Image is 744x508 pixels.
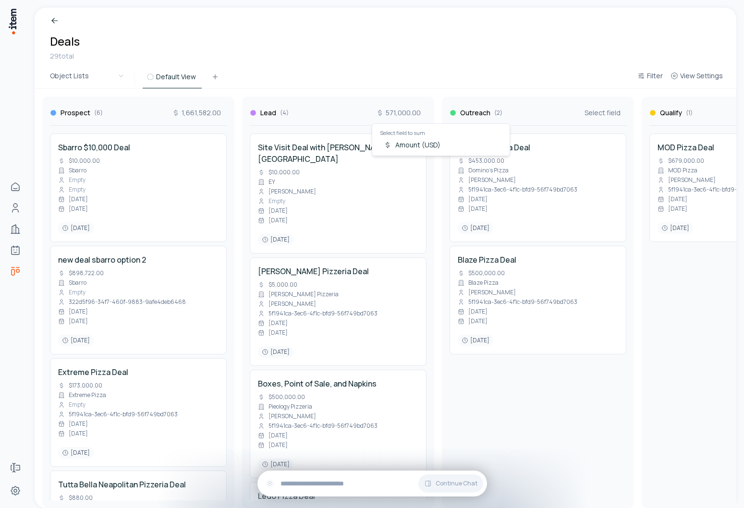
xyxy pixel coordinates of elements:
span: Continue Chat [436,480,477,487]
span: Empty [268,197,285,205]
div: $679,000.00 [658,157,704,165]
a: Contacts [6,198,25,218]
div: Extreme Pizza [58,391,106,399]
div: 5f1941ca-3ec6-4f1c-bfd9-56f749bd7063 [458,298,577,306]
span: Empty [69,289,85,296]
div: $898,722.00 [58,269,104,277]
div: $880.00 [58,494,93,502]
a: Forms [6,458,25,477]
div: [DATE] [458,335,493,346]
div: [DATE] [458,195,488,203]
h4: MOD Pizza Deal [658,142,714,153]
h4: Ledo Pizza Deal [258,490,315,502]
div: Domino's Pizza Deal$453,000.00Domino's Pizza[PERSON_NAME]5f1941ca-3ec6-4f1c-bfd9-56f749bd7063[DAT... [450,133,626,242]
div: Boxes, Point of Sale, and Napkins$500,000.00Pieology Pizzeria[PERSON_NAME]5f1941ca-3ec6-4f1c-bfd9... [250,370,427,478]
button: View Settings [667,70,727,87]
div: [DATE] [258,207,288,215]
div: [DATE] [258,329,288,337]
p: Select field to sum [380,128,502,138]
div: 29 total [50,51,80,61]
span: Empty [69,186,85,194]
div: Pieology Pizzeria [258,403,312,411]
div: $5,000.00 [258,281,297,289]
div: 5f1941ca-3ec6-4f1c-bfd9-56f749bd7063 [58,411,178,418]
div: 5f1941ca-3ec6-4f1c-bfd9-56f749bd7063 [458,186,577,194]
h4: Tutta Bella Neapolitan Pizzeria Deal [58,479,186,490]
a: Home [6,177,25,196]
a: Settings [6,481,25,500]
div: [PERSON_NAME] [658,176,716,184]
div: Blaze Pizza [458,279,499,287]
div: [PERSON_NAME] [258,188,316,195]
div: $500,000.00 [458,269,505,277]
div: [DATE] [58,205,88,213]
h4: Extreme Pizza Deal [58,366,128,378]
span: 571,000.00 [376,108,421,118]
div: [DATE] [258,459,293,470]
div: Sbarro [58,279,86,287]
div: $453,000.00 [458,157,504,165]
div: [PERSON_NAME] Pizzeria Deal$5,000.00[PERSON_NAME] Pizzeria[PERSON_NAME]5f1941ca-3ec6-4f1c-bfd9-56... [250,257,427,366]
button: Filter [634,70,667,87]
h4: Sbarro $10,000 Deal [58,142,130,153]
div: 322d5f96-34f7-460f-9883-9afe4deb6468 [58,298,186,306]
span: Select field [585,108,621,118]
div: [DATE] [58,420,88,428]
div: [DATE] [258,234,293,245]
img: Item Brain Logo [8,8,17,35]
a: Sbarro $10,000 Deal$10,000.00SbarroEmptyEmpty[DATE][DATE][DATE] [58,142,219,234]
div: [DATE] [458,317,488,325]
div: $10,000.00 [58,157,100,165]
div: [PERSON_NAME] Pizzeria [258,290,339,298]
div: [DATE] [258,432,288,439]
span: Filter [647,71,663,81]
a: [PERSON_NAME] Pizzeria Deal$5,000.00[PERSON_NAME] Pizzeria[PERSON_NAME]5f1941ca-3ec6-4f1c-bfd9-56... [258,266,418,358]
div: [DATE] [58,195,88,203]
div: [DATE] [58,335,94,346]
div: $500,000.00 [258,393,305,401]
h3: Outreach [460,108,490,118]
div: Extreme Pizza Deal$173,000.00Extreme PizzaEmpty5f1941ca-3ec6-4f1c-bfd9-56f749bd7063[DATE][DATE][D... [50,358,227,467]
div: 5f1941ca-3ec6-4f1c-bfd9-56f749bd7063 [258,310,378,317]
h4: [PERSON_NAME] Pizzeria Deal [258,266,369,277]
div: [PERSON_NAME] [258,412,316,420]
div: [DATE] [258,217,288,224]
div: 5f1941ca-3ec6-4f1c-bfd9-56f749bd7063 [258,422,378,430]
a: Companies [6,219,25,239]
a: Blaze Pizza Deal$500,000.00Blaze Pizza[PERSON_NAME]5f1941ca-3ec6-4f1c-bfd9-56f749bd7063[DATE][DAT... [458,254,618,346]
div: [DATE] [258,346,293,358]
div: [DATE] [658,222,693,234]
a: Boxes, Point of Sale, and Napkins$500,000.00Pieology Pizzeria[PERSON_NAME]5f1941ca-3ec6-4f1c-bfd9... [258,378,418,470]
h4: Site Visit Deal with [PERSON_NAME][GEOGRAPHIC_DATA] [258,142,418,165]
a: Agents [6,241,25,260]
div: [DATE] [658,205,687,213]
a: Domino's Pizza Deal$453,000.00Domino's Pizza[PERSON_NAME]5f1941ca-3ec6-4f1c-bfd9-56f749bd7063[DAT... [458,142,618,234]
span: View Settings [680,71,723,81]
button: Continue Chat [418,474,483,493]
div: [DATE] [258,441,288,449]
div: [DATE] [58,222,94,234]
div: MOD Pizza [658,167,697,174]
h4: Blaze Pizza Deal [458,254,516,266]
span: ( 1 ) [686,109,693,117]
h4: new deal sbarro option 2 [58,254,146,266]
div: [PERSON_NAME] [458,289,516,296]
span: 1,661,582.00 [172,108,221,118]
span: ( 6 ) [94,109,103,117]
div: [DATE] [58,430,88,437]
div: [DATE] [458,222,493,234]
div: EY [258,178,275,186]
h3: Prospect [61,108,90,118]
div: [DATE] [458,205,488,213]
div: [PERSON_NAME] [258,300,316,308]
div: new deal sbarro option 2$898,722.00SbarroEmpty322d5f96-34f7-460f-9883-9afe4deb6468[DATE][DATE][DATE] [50,246,227,354]
div: Sbarro $10,000 Deal$10,000.00SbarroEmptyEmpty[DATE][DATE][DATE] [50,133,227,242]
span: Empty [69,176,85,184]
h4: Boxes, Point of Sale, and Napkins [258,378,377,389]
div: [PERSON_NAME] [458,176,516,184]
div: [DATE] [58,308,88,315]
button: Default View [143,71,202,88]
p: Breadcrumb [60,15,98,26]
span: Empty [69,401,85,409]
a: new deal sbarro option 2$898,722.00SbarroEmpty322d5f96-34f7-460f-9883-9afe4deb6468[DATE][DATE][DATE] [58,254,219,346]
